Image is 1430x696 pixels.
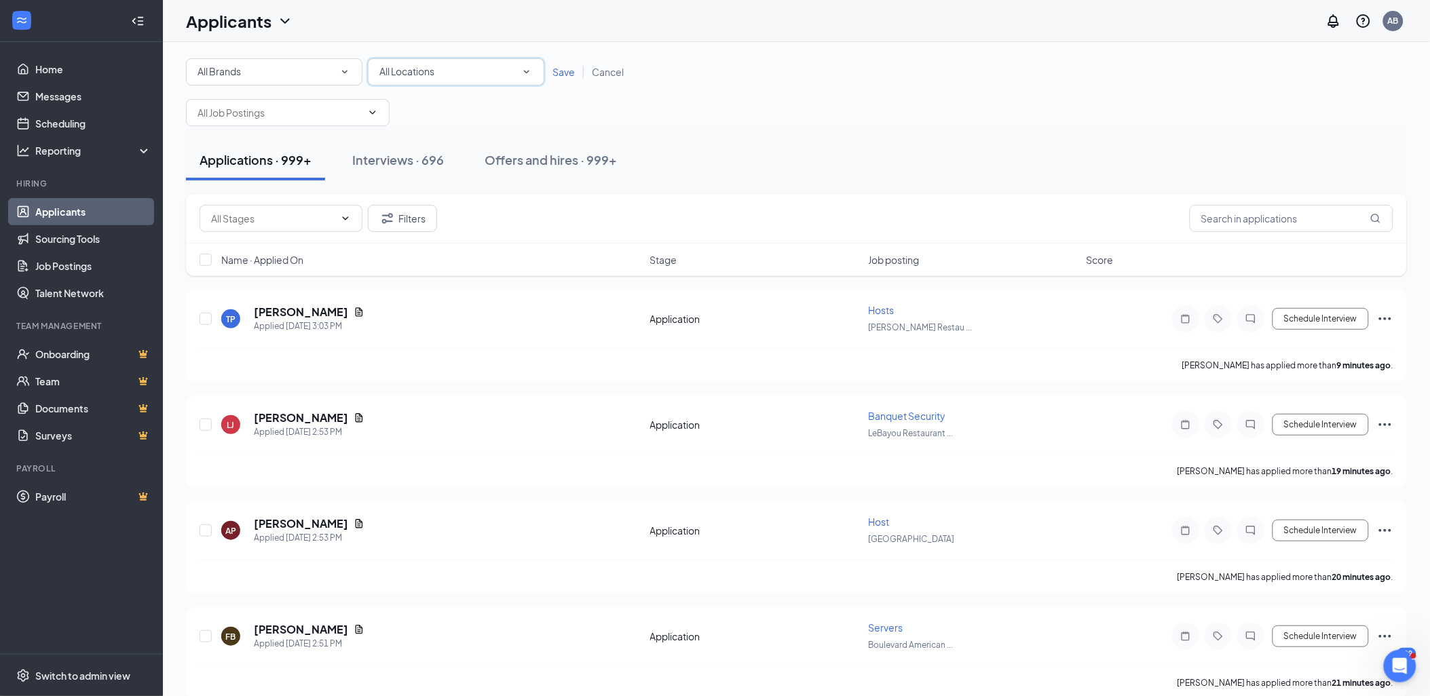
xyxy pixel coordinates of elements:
div: LJ [227,419,235,431]
svg: Note [1178,631,1194,642]
div: FB [226,631,236,642]
h5: [PERSON_NAME] [254,410,348,425]
div: Application [650,312,861,326]
a: Messages [35,83,151,110]
svg: Filter [379,210,396,227]
span: All Brands [197,65,241,77]
p: [PERSON_NAME] has applied more than . [1178,571,1393,583]
div: Application [650,630,861,643]
button: Schedule Interview [1273,308,1369,330]
svg: Document [354,518,364,529]
div: AB [1388,15,1399,26]
svg: Tag [1210,313,1226,324]
a: SurveysCrown [35,422,151,449]
svg: ChevronDown [367,107,378,118]
svg: Settings [16,669,30,682]
div: Offers and hires · 999+ [485,151,617,168]
span: Save [552,66,575,78]
svg: Analysis [16,144,30,157]
h5: [PERSON_NAME] [254,622,348,637]
svg: ChatInactive [1243,313,1259,324]
svg: Ellipses [1377,522,1393,539]
div: Application [650,418,861,431]
svg: Note [1178,313,1194,324]
span: Name · Applied On [221,253,303,267]
div: Team Management [16,320,149,332]
svg: Tag [1210,419,1226,430]
svg: Tag [1210,631,1226,642]
svg: SmallChevronDown [521,66,533,78]
span: Score [1087,253,1114,267]
div: Applications · 999+ [200,151,312,168]
span: Host [868,516,889,528]
svg: ChatInactive [1243,631,1259,642]
div: Interviews · 696 [352,151,444,168]
h5: [PERSON_NAME] [254,305,348,320]
svg: MagnifyingGlass [1370,213,1381,224]
svg: Note [1178,419,1194,430]
span: Boulevard American ... [868,640,953,650]
svg: Ellipses [1377,628,1393,644]
p: [PERSON_NAME] has applied more than . [1178,465,1393,477]
svg: Collapse [131,14,145,28]
p: [PERSON_NAME] has applied more than . [1182,360,1393,371]
div: Applied [DATE] 2:53 PM [254,531,364,545]
span: [GEOGRAPHIC_DATA] [868,534,954,544]
svg: ChevronDown [277,13,293,29]
div: Hiring [16,178,149,189]
b: 21 minutes ago [1332,678,1391,688]
svg: Tag [1210,525,1226,536]
a: DocumentsCrown [35,395,151,422]
span: [PERSON_NAME] Restau ... [868,322,972,332]
svg: Ellipses [1377,417,1393,433]
a: Applicants [35,198,151,225]
span: All Locations [379,65,434,77]
span: Stage [650,253,677,267]
div: All Locations [379,64,533,80]
input: All Stages [211,211,335,226]
button: Schedule Interview [1273,520,1369,541]
span: Job posting [868,253,919,267]
p: [PERSON_NAME] has applied more than . [1178,677,1393,689]
a: Scheduling [35,110,151,137]
svg: ChevronDown [340,213,351,224]
span: Servers [868,621,903,634]
button: Filter Filters [368,205,437,232]
b: 9 minutes ago [1337,360,1391,370]
b: 20 minutes ago [1332,572,1391,582]
div: All Brands [197,64,351,80]
a: OnboardingCrown [35,341,151,368]
svg: SmallChevronDown [339,66,351,78]
svg: Notifications [1325,13,1342,29]
svg: ChatInactive [1243,419,1259,430]
h5: [PERSON_NAME] [254,516,348,531]
span: Hosts [868,304,894,316]
span: Cancel [592,66,624,78]
div: AP [225,525,236,537]
svg: Document [354,412,364,423]
div: Payroll [16,463,149,474]
a: Talent Network [35,279,151,307]
div: Applied [DATE] 3:03 PM [254,320,364,333]
input: All Job Postings [197,105,362,120]
svg: QuestionInfo [1355,13,1372,29]
svg: ChatInactive [1243,525,1259,536]
button: Schedule Interview [1273,414,1369,436]
h1: Applicants [186,9,271,33]
b: 19 minutes ago [1332,466,1391,476]
a: PayrollCrown [35,483,151,510]
span: LeBayou Restaurant ... [868,428,953,438]
svg: Note [1178,525,1194,536]
svg: WorkstreamLogo [15,14,29,27]
div: Switch to admin view [35,669,130,682]
iframe: Intercom live chat [1384,650,1416,682]
a: TeamCrown [35,368,151,395]
svg: Ellipses [1377,311,1393,327]
div: Application [650,524,861,537]
div: Applied [DATE] 2:51 PM [254,637,364,651]
input: Search in applications [1190,205,1393,232]
a: Job Postings [35,252,151,279]
div: 409 [1397,648,1416,659]
a: Home [35,56,151,83]
button: Schedule Interview [1273,625,1369,647]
